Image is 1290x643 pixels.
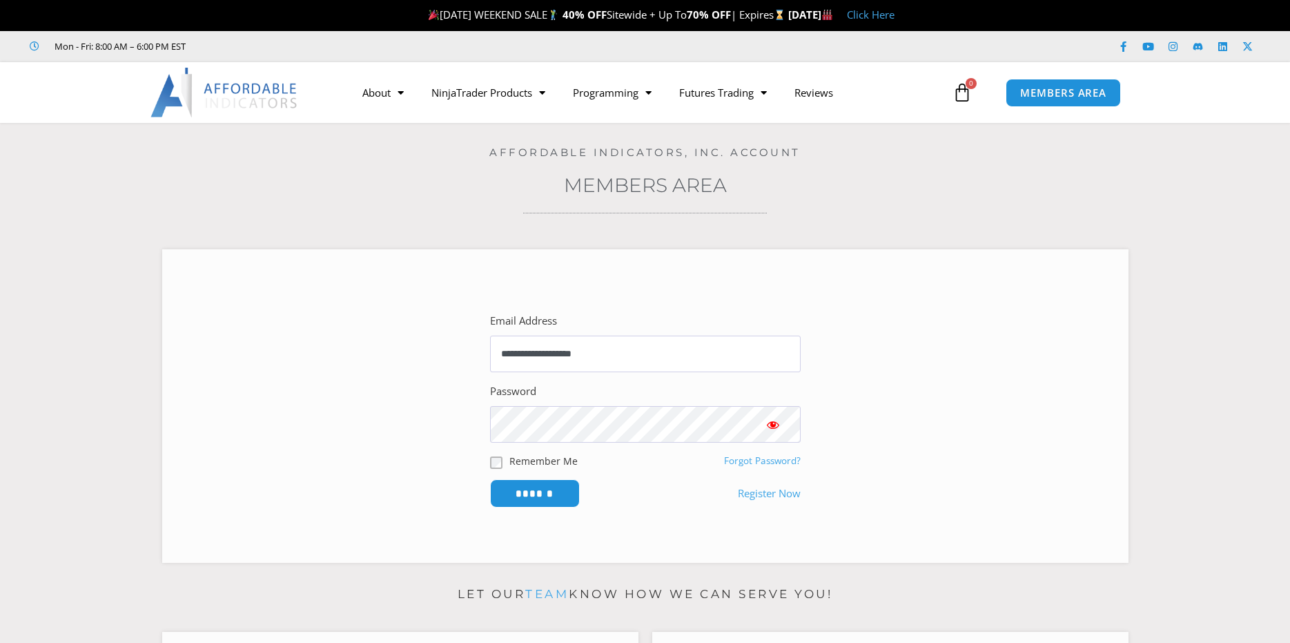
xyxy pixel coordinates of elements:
a: Register Now [738,484,801,503]
img: 🎉 [429,10,439,20]
a: team [525,587,569,601]
strong: [DATE] [788,8,833,21]
p: Let our know how we can serve you! [162,584,1128,606]
img: 🏭 [822,10,832,20]
span: MEMBERS AREA [1020,88,1106,98]
img: LogoAI | Affordable Indicators – NinjaTrader [150,68,299,117]
img: 🏌️‍♂️ [548,10,558,20]
a: MEMBERS AREA [1006,79,1121,107]
a: Members Area [564,173,727,197]
a: Click Here [847,8,895,21]
strong: 70% OFF [687,8,731,21]
a: Affordable Indicators, Inc. Account [489,146,801,159]
a: Forgot Password? [724,454,801,467]
label: Email Address [490,311,557,331]
a: Futures Trading [665,77,781,108]
span: 0 [966,78,977,89]
label: Password [490,382,536,401]
a: About [349,77,418,108]
img: ⌛ [774,10,785,20]
a: 0 [932,73,993,113]
a: NinjaTrader Products [418,77,559,108]
a: Programming [559,77,665,108]
span: Mon - Fri: 8:00 AM – 6:00 PM EST [51,38,186,55]
label: Remember Me [509,454,578,468]
strong: 40% OFF [563,8,607,21]
iframe: Customer reviews powered by Trustpilot [205,39,412,53]
a: Reviews [781,77,847,108]
nav: Menu [349,77,949,108]
button: Show password [745,406,801,443]
span: [DATE] WEEKEND SALE Sitewide + Up To | Expires [425,8,788,21]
